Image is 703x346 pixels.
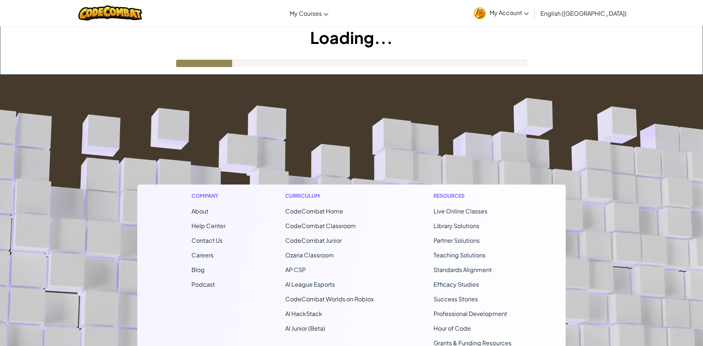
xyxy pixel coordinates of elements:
[474,7,486,19] img: avatar
[285,266,306,274] a: AP CSP
[490,9,529,16] span: My Account
[285,251,334,259] a: Ozaria Classroom
[285,207,343,215] span: CodeCombat Home
[0,26,703,49] h1: Loading...
[191,222,226,230] a: Help Center
[78,5,142,21] img: CodeCombat logo
[470,1,532,25] a: My Account
[191,251,213,259] a: Careers
[285,310,322,317] a: AI HackStack
[285,324,325,332] a: AI Junior (Beta)
[434,237,480,244] a: Partner Solutions
[191,280,215,288] a: Podcast
[537,3,630,23] a: English ([GEOGRAPHIC_DATA])
[191,237,223,244] span: Contact Us
[285,237,342,244] a: CodeCombat Junior
[286,3,332,23] a: My Courses
[434,324,471,332] a: Hour of Code
[434,266,492,274] a: Standards Alignment
[285,222,356,230] a: CodeCombat Classroom
[191,207,208,215] a: About
[434,222,479,230] a: Library Solutions
[434,280,479,288] a: Efficacy Studies
[434,295,478,303] a: Success Stories
[290,10,322,17] span: My Courses
[434,207,487,215] a: Live Online Classes
[434,310,507,317] a: Professional Development
[191,192,226,200] h1: Company
[434,192,512,200] h1: Resources
[191,266,205,274] a: Blog
[285,192,374,200] h1: Curriculum
[285,280,335,288] a: AI League Esports
[285,295,374,303] a: CodeCombat Worlds on Roblox
[434,251,486,259] a: Teaching Solutions
[540,10,626,17] span: English ([GEOGRAPHIC_DATA])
